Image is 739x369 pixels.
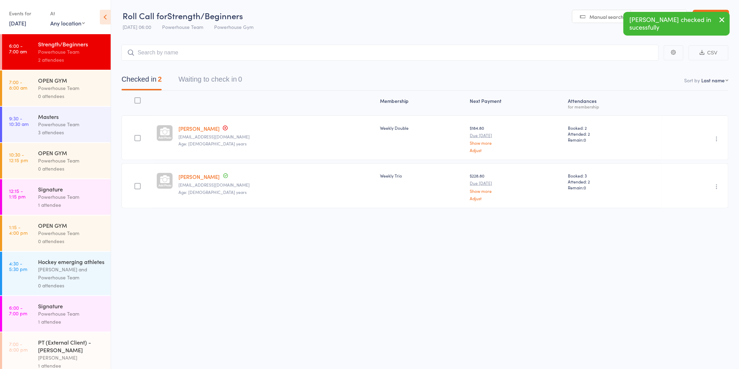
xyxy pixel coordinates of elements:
a: 6:00 -7:00 pmSignaturePowerhouse Team1 attendee [2,296,111,332]
small: Due [DATE] [470,133,563,138]
span: Booked: 3 [568,173,659,179]
a: Exit roll call [693,10,729,24]
time: 6:00 - 7:00 pm [9,305,27,316]
a: Adjust [470,196,563,201]
div: Next Payment [467,94,565,112]
div: 0 attendees [38,281,105,289]
span: Remain: [568,184,659,190]
div: 0 attendees [38,237,105,245]
span: Roll Call for [123,10,167,21]
div: Signature [38,185,105,193]
small: Hinibean@hotmail.com [178,134,375,139]
div: Last name [702,77,725,84]
div: 0 attendees [38,92,105,100]
div: Events for [9,8,43,19]
div: OPEN GYM [38,76,105,84]
div: Strength/Beginners [38,40,105,48]
div: Powerhouse Team [38,193,105,201]
div: Powerhouse Team [38,48,105,56]
span: Strength/Beginners [167,10,243,21]
a: 7:00 -8:00 amOPEN GYMPowerhouse Team0 attendees [2,70,111,106]
time: 1:15 - 4:00 pm [9,224,28,235]
a: 1:15 -4:00 pmOPEN GYMPowerhouse Team0 attendees [2,216,111,251]
div: 0 attendees [38,165,105,173]
div: At [50,8,85,19]
time: 4:30 - 5:30 pm [9,261,27,272]
a: [DATE] [9,19,26,27]
span: Age: [DEMOGRAPHIC_DATA] years [178,141,247,146]
div: 0 [238,75,242,83]
small: simwest1985@gmail.com [178,182,375,187]
div: Signature [38,302,105,310]
span: Attended: 2 [568,131,659,137]
a: 10:30 -12:15 pmOPEN GYMPowerhouse Team0 attendees [2,143,111,179]
div: for membership [568,104,659,109]
time: 7:00 - 8:00 pm [9,341,28,352]
time: 6:00 - 7:00 am [9,43,27,54]
div: Any location [50,19,85,27]
div: Masters [38,113,105,120]
button: Waiting to check in0 [178,72,242,90]
a: Show more [470,141,563,145]
time: 12:15 - 1:15 pm [9,188,25,199]
time: 9:30 - 10:30 am [9,115,29,127]
a: [PERSON_NAME] [178,173,220,180]
time: 10:30 - 12:15 pm [9,152,28,163]
span: Powerhouse Team [162,23,203,30]
span: Powerhouse Gym [214,23,254,30]
span: 0 [584,184,586,190]
small: Due [DATE] [470,181,563,186]
div: Atten­dances [565,94,662,112]
div: [PERSON_NAME] and Powerhouse Team [38,265,105,281]
span: Remain: [568,137,659,143]
input: Search by name [122,45,659,61]
button: CSV [689,45,729,60]
label: Sort by [685,77,700,84]
div: Powerhouse Team [38,157,105,165]
button: Checked in2 [122,72,162,90]
div: 1 attendee [38,318,105,326]
div: 2 attendees [38,56,105,64]
div: Powerhouse Team [38,120,105,128]
div: [PERSON_NAME] checked in sucessfully [623,12,730,36]
span: Attended: 2 [568,179,659,184]
div: Weekly Trio [380,173,464,179]
div: 2 [158,75,162,83]
span: Manual search [590,13,624,20]
div: OPEN GYM [38,149,105,157]
a: Adjust [470,148,563,152]
div: 1 attendee [38,201,105,209]
div: Membership [377,94,467,112]
a: 9:30 -10:30 amMastersPowerhouse Team3 attendees [2,107,111,142]
div: OPEN GYM [38,221,105,229]
div: $184.80 [470,125,563,152]
span: Booked: 2 [568,125,659,131]
div: Powerhouse Team [38,84,105,92]
div: Weekly Double [380,125,464,131]
div: PT (External Client) - [PERSON_NAME] [38,338,105,354]
a: 6:00 -7:00 amStrength/BeginnersPowerhouse Team2 attendees [2,34,111,70]
time: 7:00 - 8:00 am [9,79,27,90]
div: Powerhouse Team [38,310,105,318]
div: $228.80 [470,173,563,200]
span: [DATE] 06:00 [123,23,151,30]
div: Hockey emerging athletes [38,258,105,265]
span: 0 [584,137,586,143]
a: 4:30 -5:30 pmHockey emerging athletes[PERSON_NAME] and Powerhouse Team0 attendees [2,252,111,295]
a: Show more [470,189,563,193]
a: 12:15 -1:15 pmSignaturePowerhouse Team1 attendee [2,179,111,215]
div: [PERSON_NAME] [38,354,105,362]
div: Powerhouse Team [38,229,105,237]
a: [PERSON_NAME] [178,125,220,132]
span: Age: [DEMOGRAPHIC_DATA] years [178,189,247,195]
div: 3 attendees [38,128,105,136]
